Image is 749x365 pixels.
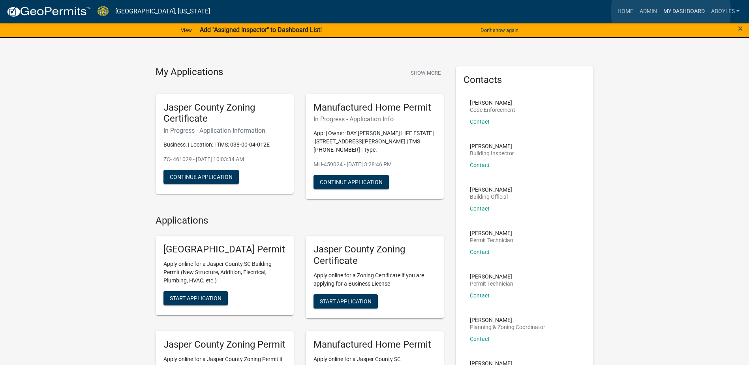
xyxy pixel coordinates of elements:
[163,102,286,125] h5: Jasper County Zoning Certificate
[163,244,286,255] h5: [GEOGRAPHIC_DATA] Permit
[313,175,389,189] button: Continue Application
[115,5,210,18] a: [GEOGRAPHIC_DATA], [US_STATE]
[313,115,436,123] h6: In Progress - Application Info
[470,336,490,342] a: Contact
[163,260,286,285] p: Apply online for a Jasper County SC Building Permit (New Structure, Addition, Electrical, Plumbin...
[170,295,222,301] span: Start Application
[738,23,743,34] span: ×
[313,271,436,288] p: Apply online for a Zoning Certificate if you are applying for a Business License
[163,127,286,134] h6: In Progress - Application Information
[470,143,514,149] p: [PERSON_NAME]
[97,6,109,17] img: Jasper County, South Carolina
[156,215,444,226] h4: Applications
[178,24,195,37] a: View
[470,194,512,199] p: Building Official
[163,155,286,164] p: ZC- 461029 - [DATE] 10:03:34 AM
[163,339,286,350] h5: Jasper County Zoning Permit
[313,160,436,169] p: MH-459024 - [DATE] 3:28:46 PM
[614,4,636,19] a: Home
[470,237,513,243] p: Permit Technician
[470,205,490,212] a: Contact
[320,298,372,304] span: Start Application
[156,66,223,78] h4: My Applications
[470,230,513,236] p: [PERSON_NAME]
[470,151,514,156] p: Building Inspector
[464,74,586,86] h5: Contacts
[163,170,239,184] button: Continue Application
[470,187,512,192] p: [PERSON_NAME]
[470,162,490,168] a: Contact
[470,107,515,113] p: Code Enforcement
[470,317,545,323] p: [PERSON_NAME]
[313,294,378,309] button: Start Application
[470,281,513,286] p: Permit Technician
[163,291,228,305] button: Start Application
[477,24,522,37] button: Don't show again
[470,249,490,255] a: Contact
[636,4,660,19] a: Admin
[313,102,436,113] h5: Manufactured Home Permit
[200,26,322,34] strong: Add "Assigned Inspector" to Dashboard List!
[470,292,490,299] a: Contact
[313,339,436,350] h5: Manufactured Home Permit
[470,119,490,125] a: Contact
[407,66,444,79] button: Show More
[660,4,708,19] a: My Dashboard
[163,141,286,149] p: Business: | Location: | TMS: 038-00-04-012E
[708,4,743,19] a: aboyles
[470,324,545,330] p: Planning & Zoning Coordinator
[738,24,743,33] button: Close
[313,129,436,154] p: App: | Owner: DAY [PERSON_NAME] LIFE ESTATE | [STREET_ADDRESS][PERSON_NAME] | TMS [PHONE_NUMBER] ...
[313,244,436,267] h5: Jasper County Zoning Certificate
[470,100,515,105] p: [PERSON_NAME]
[470,274,513,279] p: [PERSON_NAME]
